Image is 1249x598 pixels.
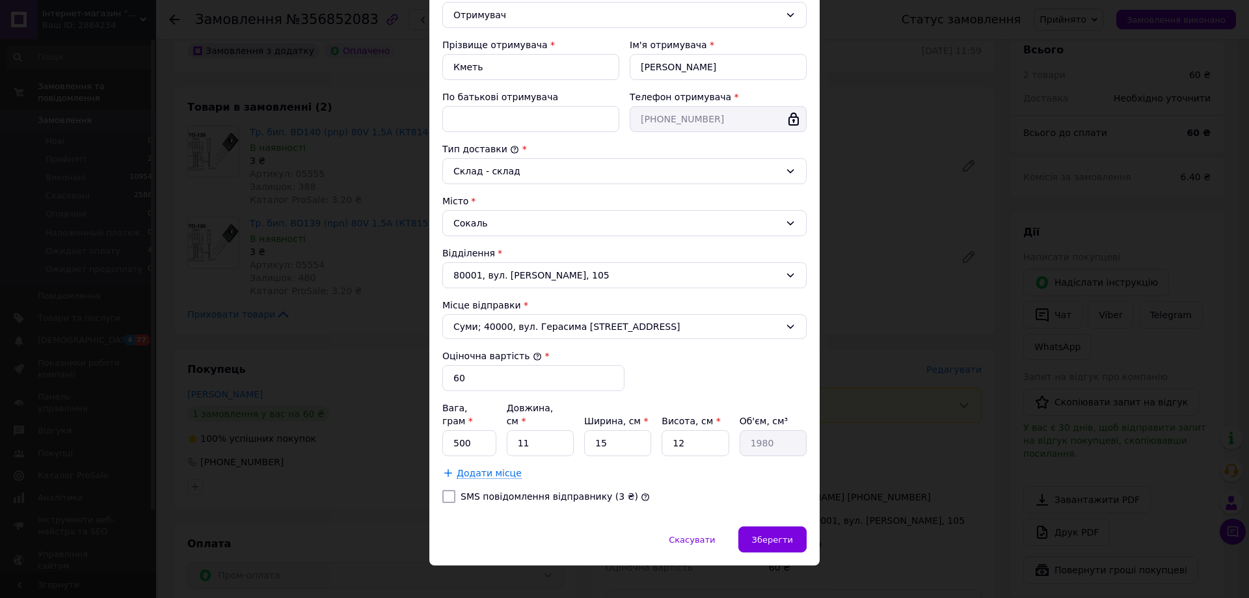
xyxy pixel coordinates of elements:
input: +380 [630,106,807,132]
span: Зберегти [752,535,793,545]
div: Відділення [442,247,807,260]
div: Об'єм, см³ [740,415,807,428]
div: Місто [442,195,807,208]
div: Сокаль [442,210,807,236]
div: Місце відправки [442,299,807,312]
div: Тип доставки [442,143,807,156]
span: Суми; 40000, вул. Герасима [STREET_ADDRESS] [453,320,780,333]
div: 80001, вул. [PERSON_NAME], 105 [442,262,807,288]
label: По батькові отримувача [442,92,558,102]
label: Ім'я отримувача [630,40,707,50]
div: Склад - склад [453,164,780,178]
label: Ширина, см [584,416,648,426]
span: Додати місце [457,468,522,479]
label: Оціночна вартість [442,351,542,361]
label: Телефон отримувача [630,92,731,102]
label: Вага, грам [442,403,473,426]
label: SMS повідомлення відправнику (3 ₴) [461,491,638,502]
div: Отримувач [453,8,780,22]
label: Довжина, см [507,403,554,426]
label: Висота, см [662,416,720,426]
label: Прізвище отримувача [442,40,548,50]
span: Скасувати [669,535,715,545]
